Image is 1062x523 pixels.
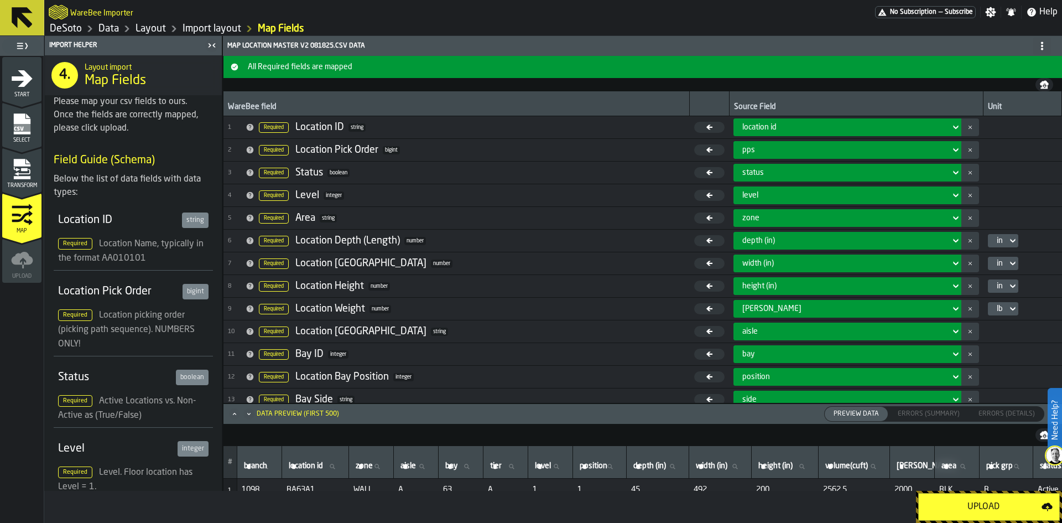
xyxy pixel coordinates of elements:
[47,42,204,49] div: Import Helper
[824,406,888,422] label: button-switch-multi-Preview Data
[58,309,92,321] span: Required
[2,137,41,143] span: Select
[897,462,956,470] span: label
[295,303,365,315] div: Location Weight
[997,304,1003,313] div: DropdownMenuValue-lb
[58,468,192,491] span: Level. Floor location has Level = 1.
[228,305,241,313] span: 9
[488,459,523,474] input: label
[244,462,267,470] span: label
[894,485,930,494] span: 2000
[742,259,774,268] span: width (in)
[54,173,213,199] div: Below the list of data fields with data types:
[404,237,426,245] span: number
[988,302,1018,315] div: DropdownMenuValue-lb
[228,458,232,466] span: #
[825,407,888,421] div: thumb
[295,235,400,247] div: Location Depth (Length)
[939,485,975,494] span: BLK
[893,409,964,419] span: Errors (Summary)
[259,349,289,360] span: Required
[228,237,241,245] span: 6
[961,164,979,182] button: button-
[259,304,289,314] span: Required
[259,372,289,382] span: Required
[580,462,607,470] span: label
[823,485,886,494] span: 2562.5
[733,118,961,136] div: DropdownMenuValue-location id
[2,102,41,147] li: menu Select
[984,459,1028,474] input: label
[997,259,1003,268] div: DropdownMenuValue-in
[742,236,945,245] div: DropdownMenuValue-depth (in)
[228,169,241,177] span: 3
[228,351,241,358] span: 11
[742,236,775,245] span: depth (in)
[961,391,979,408] button: button-
[295,257,426,270] div: Location [GEOGRAPHIC_DATA]
[2,239,41,283] li: menu Upload
[242,485,278,494] span: 1098
[383,146,400,154] span: bigint
[733,187,961,204] div: DropdownMenuValue-level
[742,395,757,404] span: side
[742,146,945,154] div: DropdownMenuValue-pps
[183,23,241,35] a: link-to-/wh/i/53489ce4-9a4e-4130-9411-87a947849922/import/layout/
[945,8,973,16] span: Subscribe
[85,72,146,90] span: Map Fields
[1049,389,1061,451] label: Need Help?
[348,123,366,132] span: string
[2,273,41,279] span: Upload
[756,459,814,474] input: label
[228,124,241,131] span: 1
[988,279,1018,293] div: DropdownMenuValue-in
[328,350,348,359] span: integer
[2,228,41,234] span: Map
[259,395,289,405] span: Required
[289,462,323,470] span: label
[295,189,319,201] div: Level
[742,191,758,200] span: level
[54,153,213,168] h3: Field Guide (Schema)
[734,102,978,113] div: Source Field
[631,459,684,474] input: label
[58,240,204,263] span: Location Name, typically in the format AA010101
[225,37,1060,55] div: Map Location Master v2 081825.csv data
[295,393,333,406] div: Bay Side
[961,187,979,204] button: button-
[431,328,448,336] span: string
[228,192,241,199] span: 4
[758,462,793,470] span: label
[242,459,277,474] input: label
[2,57,41,101] li: menu Start
[400,462,416,470] span: label
[890,8,936,16] span: No Subscription
[445,462,457,470] span: label
[353,485,389,494] span: WALL
[2,193,41,237] li: menu Map
[925,500,1042,514] div: Upload
[961,118,979,136] button: button-
[228,396,241,403] span: 13
[742,214,945,222] div: DropdownMenuValue-zone
[1001,7,1021,18] label: button-toggle-Notifications
[988,257,1018,270] div: DropdownMenuValue-in
[136,23,166,35] a: link-to-/wh/i/53489ce4-9a4e-4130-9411-87a947849922/designer
[742,282,777,291] span: height (in)
[228,283,241,290] span: 8
[243,63,1060,71] span: All Required fields are mapped
[58,395,92,407] span: Required
[961,277,979,295] button: button-
[223,56,1062,78] button: button-
[577,485,622,494] span: 1
[259,236,289,246] span: Required
[742,282,945,291] div: DropdownMenuValue-height (in)
[228,215,241,222] span: 5
[259,213,289,224] span: Required
[742,168,945,177] div: DropdownMenuValue-status
[961,300,979,318] button: button-
[353,459,389,474] input: label
[58,467,92,478] span: Required
[228,147,241,154] span: 2
[633,462,666,470] span: label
